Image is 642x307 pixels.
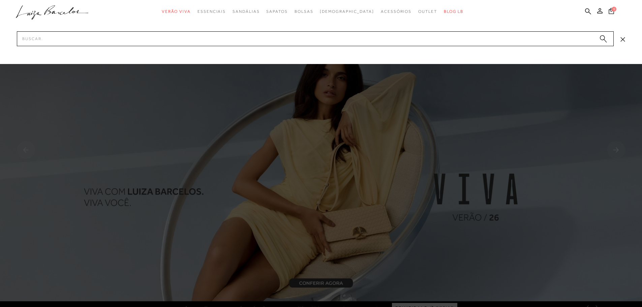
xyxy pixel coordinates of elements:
[444,5,463,18] a: BLOG LB
[444,9,463,14] span: BLOG LB
[197,5,226,18] a: categoryNavScreenReaderText
[418,9,437,14] span: Outlet
[607,7,616,17] button: 0
[266,9,287,14] span: Sapatos
[233,5,259,18] a: categoryNavScreenReaderText
[381,5,411,18] a: categoryNavScreenReaderText
[418,5,437,18] a: categoryNavScreenReaderText
[162,9,191,14] span: Verão Viva
[320,9,374,14] span: [DEMOGRAPHIC_DATA]
[295,9,313,14] span: Bolsas
[233,9,259,14] span: Sandálias
[197,9,226,14] span: Essenciais
[320,5,374,18] a: noSubCategoriesText
[17,31,614,46] input: Buscar.
[381,9,411,14] span: Acessórios
[295,5,313,18] a: categoryNavScreenReaderText
[162,5,191,18] a: categoryNavScreenReaderText
[266,5,287,18] a: categoryNavScreenReaderText
[612,7,616,11] span: 0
